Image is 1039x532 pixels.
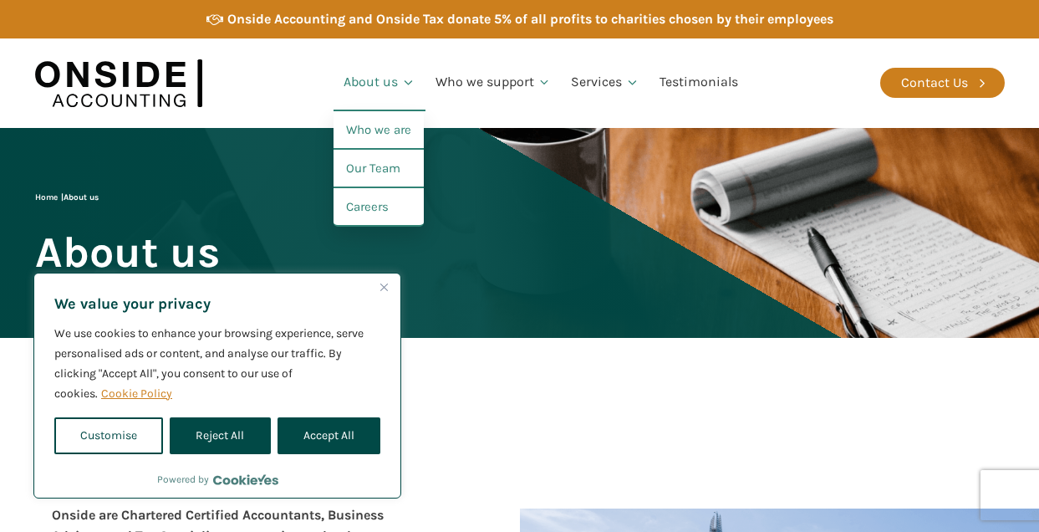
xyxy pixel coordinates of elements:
a: Who we support [425,54,562,111]
div: Contact Us [901,72,968,94]
a: Who we are [334,111,424,150]
div: We value your privacy [33,273,401,499]
a: Cookie Policy [100,386,173,402]
a: Testimonials [649,54,748,111]
div: Onside Accounting and Onside Tax donate 5% of all profits to charities chosen by their employees [227,8,833,30]
button: Customise [54,417,163,454]
button: Close [374,277,394,297]
a: Home [35,192,58,202]
a: Contact Us [880,68,1005,98]
img: Close [380,284,388,291]
span: About us [35,229,220,275]
p: We value your privacy [54,294,380,314]
a: About us [334,54,425,111]
span: | [35,192,99,202]
button: Accept All [278,417,380,454]
a: Visit CookieYes website [213,474,278,485]
div: Powered by [157,471,278,488]
a: Our Team [334,150,424,188]
span: About us [64,192,99,202]
p: We use cookies to enhance your browsing experience, serve personalised ads or content, and analys... [54,324,380,404]
a: Careers [334,188,424,227]
a: Services [561,54,649,111]
button: Reject All [170,417,270,454]
img: Onside Accounting [35,51,202,115]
